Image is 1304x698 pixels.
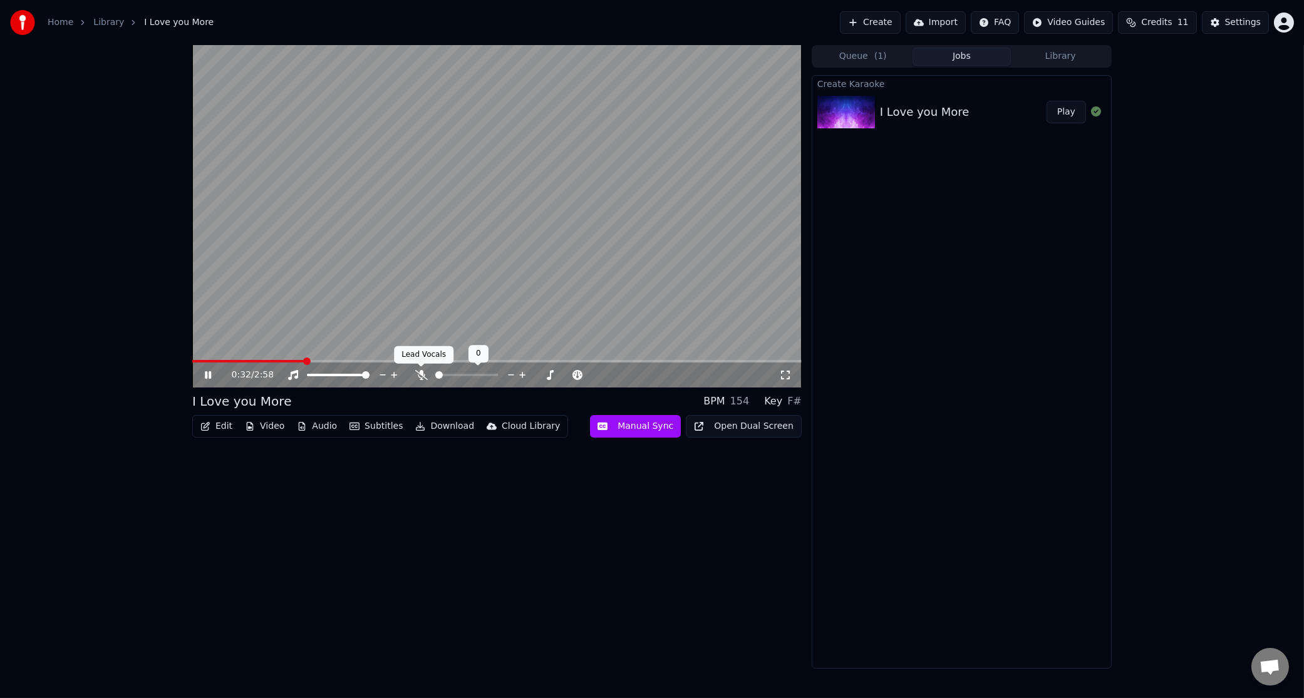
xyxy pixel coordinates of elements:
div: I Love you More [880,103,970,121]
div: 154 [730,394,750,409]
span: 11 [1177,16,1189,29]
button: Open Dual Screen [686,415,802,438]
a: Home [48,16,73,29]
button: Create [840,11,901,34]
span: 0:32 [232,369,251,381]
div: BPM [703,394,725,409]
span: I Love you More [144,16,214,29]
div: Create Karaoke [812,76,1111,91]
a: Library [93,16,124,29]
span: ( 1 ) [874,50,887,63]
button: Edit [195,418,237,435]
div: Key [764,394,782,409]
button: Subtitles [344,418,408,435]
div: Lead Vocals [394,346,453,364]
div: Settings [1225,16,1261,29]
div: I Love you More [192,393,291,410]
button: Audio [292,418,342,435]
button: Download [410,418,479,435]
div: / [232,369,262,381]
button: Library [1011,48,1110,66]
button: Video Guides [1024,11,1113,34]
button: FAQ [971,11,1019,34]
nav: breadcrumb [48,16,214,29]
span: 2:58 [254,369,274,381]
a: Open chat [1251,648,1289,685]
button: Queue [814,48,913,66]
button: Settings [1202,11,1269,34]
span: Credits [1141,16,1172,29]
div: 0 [468,345,489,362]
button: Import [906,11,966,34]
button: Jobs [913,48,1012,66]
div: F# [787,394,802,409]
div: Cloud Library [502,420,560,433]
img: youka [10,10,35,35]
button: Credits11 [1118,11,1196,34]
button: Manual Sync [590,415,681,438]
button: Video [240,418,289,435]
button: Play [1047,101,1086,123]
